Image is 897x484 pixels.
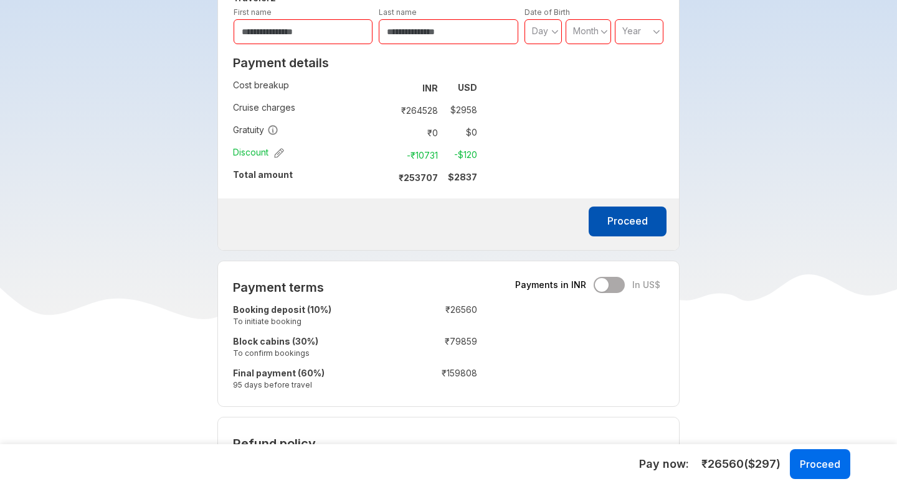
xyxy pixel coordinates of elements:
[422,83,438,93] strong: INR
[385,99,391,121] td: :
[589,207,667,236] button: Proceed
[701,456,781,472] span: ₹ 26560 ($ 297 )
[379,7,417,17] label: Last name
[448,172,477,182] strong: $ 2837
[573,26,599,36] span: Month
[233,280,477,295] h2: Payment terms
[653,26,660,38] svg: angle down
[551,26,559,38] svg: angle down
[397,333,403,365] td: :
[443,146,477,164] td: -$ 120
[233,169,293,180] strong: Total amount
[600,26,608,38] svg: angle down
[391,101,443,119] td: ₹ 264528
[233,436,665,451] h2: Refund policy
[403,333,477,365] td: ₹ 79859
[233,304,331,315] strong: Booking deposit (10%)
[403,301,477,333] td: ₹ 26560
[532,26,548,36] span: Day
[233,336,318,347] strong: Block cabins (30%)
[385,166,391,188] td: :
[233,146,284,159] span: Discount
[233,348,397,358] small: To confirm bookings
[443,101,477,119] td: $ 2958
[233,316,397,327] small: To initiate booking
[391,124,443,141] td: ₹ 0
[233,368,325,378] strong: Final payment (60%)
[397,365,403,396] td: :
[385,121,391,144] td: :
[443,124,477,141] td: $ 0
[639,457,689,472] h5: Pay now:
[515,279,586,291] span: Payments in INR
[622,26,641,36] span: Year
[234,7,272,17] label: First name
[385,144,391,166] td: :
[233,124,278,136] span: Gratuity
[403,365,477,396] td: ₹ 159808
[233,55,477,70] h2: Payment details
[524,7,570,17] label: Date of Birth
[790,449,850,479] button: Proceed
[391,146,443,164] td: -₹ 10731
[399,172,438,183] strong: ₹ 253707
[233,379,397,390] small: 95 days before travel
[233,99,385,121] td: Cruise charges
[397,301,403,333] td: :
[233,77,385,99] td: Cost breakup
[632,279,660,291] span: In US$
[458,82,477,93] strong: USD
[385,77,391,99] td: :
